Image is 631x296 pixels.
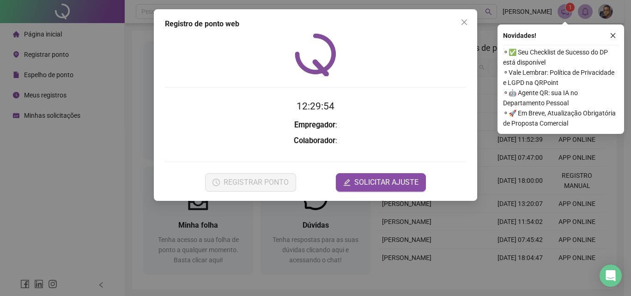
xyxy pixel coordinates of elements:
[165,18,466,30] div: Registro de ponto web
[294,136,335,145] strong: Colaborador
[165,119,466,131] h3: :
[205,173,296,192] button: REGISTRAR PONTO
[610,32,616,39] span: close
[600,265,622,287] div: Open Intercom Messenger
[503,67,619,88] span: ⚬ Vale Lembrar: Política de Privacidade e LGPD na QRPoint
[503,108,619,128] span: ⚬ 🚀 Em Breve, Atualização Obrigatória de Proposta Comercial
[336,173,426,192] button: editSOLICITAR AJUSTE
[165,135,466,147] h3: :
[457,15,472,30] button: Close
[354,177,419,188] span: SOLICITAR AJUSTE
[503,47,619,67] span: ⚬ ✅ Seu Checklist de Sucesso do DP está disponível
[503,88,619,108] span: ⚬ 🤖 Agente QR: sua IA no Departamento Pessoal
[295,33,336,76] img: QRPoint
[343,179,351,186] span: edit
[297,101,334,112] time: 12:29:54
[294,121,335,129] strong: Empregador
[461,18,468,26] span: close
[503,30,536,41] span: Novidades !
